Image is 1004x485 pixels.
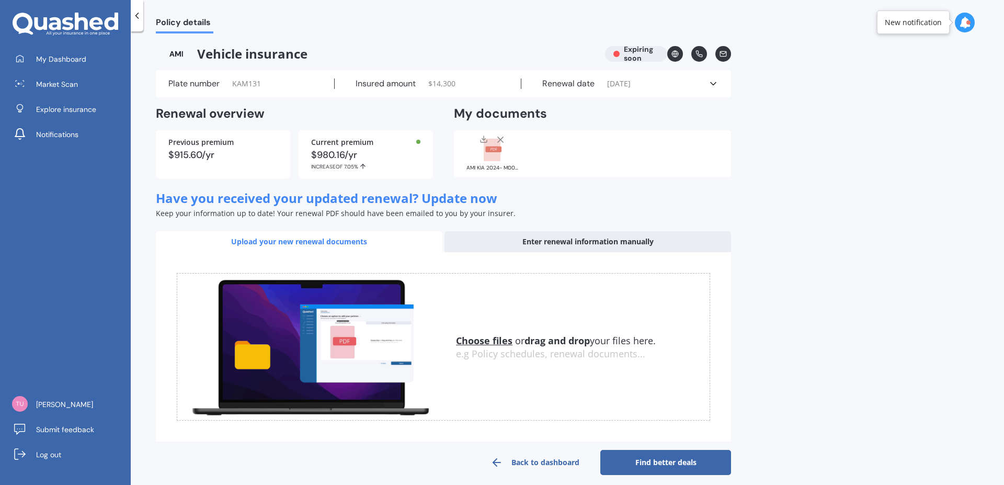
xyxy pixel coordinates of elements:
div: $915.60/yr [168,150,278,160]
span: Explore insurance [36,104,96,115]
img: AMI-text-1.webp [156,46,197,62]
span: [DATE] [607,78,631,89]
div: New notification [885,17,942,28]
img: abffc2e30d1157bc488bb960732d04aa [12,396,28,412]
span: [PERSON_NAME] [36,399,93,410]
span: KAM131 [232,78,261,89]
span: Have you received your updated renewal? Update now [156,189,497,207]
a: [PERSON_NAME] [8,394,131,415]
span: $ 14,300 [428,78,455,89]
span: Submit feedback [36,424,94,435]
span: Market Scan [36,79,78,89]
div: Upload your new renewal documents [156,231,442,252]
span: 7.05% [344,163,358,170]
u: Choose files [456,334,512,347]
a: Explore insurance [8,99,131,120]
span: My Dashboard [36,54,86,64]
a: Market Scan [8,74,131,95]
div: AMI KIA 2024- M0012077644.pdf [466,165,519,171]
label: Renewal date [542,78,595,89]
span: Log out [36,449,61,460]
span: Policy details [156,17,213,31]
label: Plate number [168,78,220,89]
a: Notifications [8,124,131,145]
div: $980.16/yr [311,150,420,170]
div: Enter renewal information manually [444,231,731,252]
div: Current premium [311,139,420,146]
div: Previous premium [168,139,278,146]
b: drag and drop [524,334,590,347]
img: upload.de96410c8ce839c3fdd5.gif [177,274,443,421]
a: Submit feedback [8,419,131,440]
a: My Dashboard [8,49,131,70]
div: e.g Policy schedules, renewal documents... [456,348,710,360]
h2: My documents [454,106,547,122]
span: Keep your information up to date! Your renewal PDF should have been emailed to you by your insurer. [156,208,516,218]
span: Vehicle insurance [156,46,597,62]
a: Log out [8,444,131,465]
a: Find better deals [600,450,731,475]
span: Notifications [36,129,78,140]
h2: Renewal overview [156,106,433,122]
span: or your files here. [456,334,656,347]
a: Back to dashboard [470,450,600,475]
label: Insured amount [356,78,416,89]
span: INCREASE OF [311,163,344,170]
